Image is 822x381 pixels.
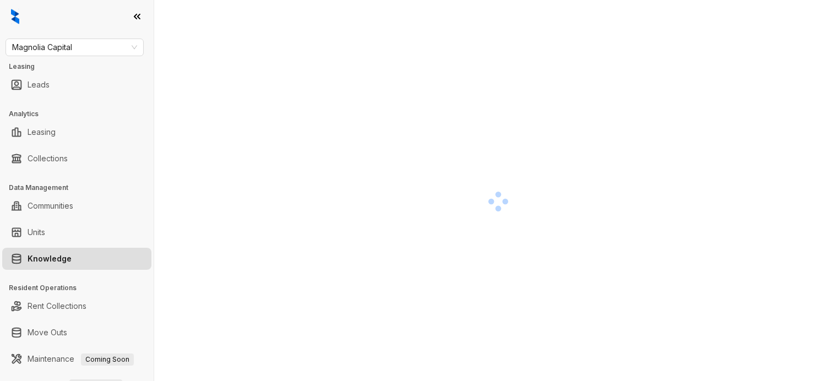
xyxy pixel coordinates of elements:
[2,295,151,317] li: Rent Collections
[28,121,56,143] a: Leasing
[9,62,154,72] h3: Leasing
[9,183,154,193] h3: Data Management
[28,322,67,344] a: Move Outs
[2,121,151,143] li: Leasing
[28,295,86,317] a: Rent Collections
[11,9,19,24] img: logo
[2,195,151,217] li: Communities
[9,283,154,293] h3: Resident Operations
[9,109,154,119] h3: Analytics
[2,148,151,170] li: Collections
[2,348,151,370] li: Maintenance
[2,74,151,96] li: Leads
[2,221,151,243] li: Units
[2,248,151,270] li: Knowledge
[28,148,68,170] a: Collections
[81,353,134,366] span: Coming Soon
[28,74,50,96] a: Leads
[28,195,73,217] a: Communities
[28,221,45,243] a: Units
[12,39,137,56] span: Magnolia Capital
[2,322,151,344] li: Move Outs
[28,248,72,270] a: Knowledge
